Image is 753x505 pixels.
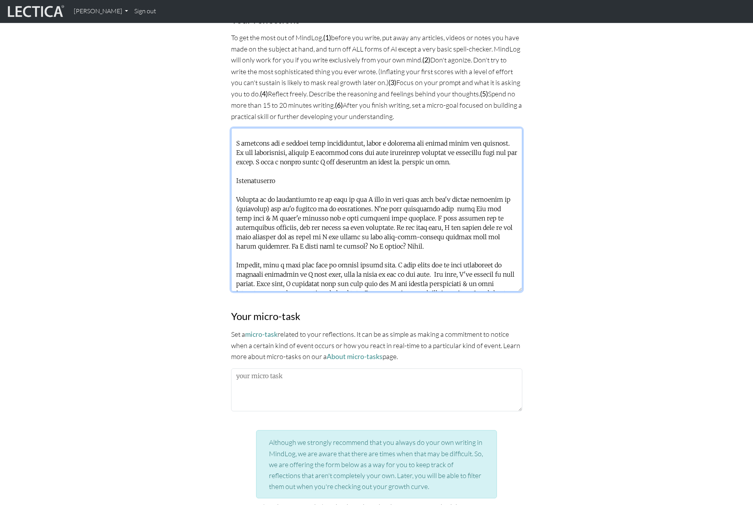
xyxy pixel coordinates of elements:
[388,78,396,87] strong: (3)
[231,310,522,322] h3: Your micro-task
[422,56,430,64] strong: (2)
[327,352,383,361] a: About micro-tasks
[71,3,131,20] a: [PERSON_NAME]
[480,90,488,98] strong: (5)
[231,32,522,122] p: To get the most out of MindLog, before you write, put away any articles, videos or notes you have...
[335,101,343,109] strong: (6)
[6,4,64,19] img: lecticalive
[256,430,497,498] div: Although we strongly recommend that you always do your own writing in MindLog, we are aware that ...
[245,330,278,338] a: micro-task
[131,3,159,20] a: Sign out
[260,90,268,98] strong: (4)
[323,34,331,42] strong: (1)
[231,329,522,362] p: Set a related to your reflections. It can be as simple as making a commitment to notice when a ce...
